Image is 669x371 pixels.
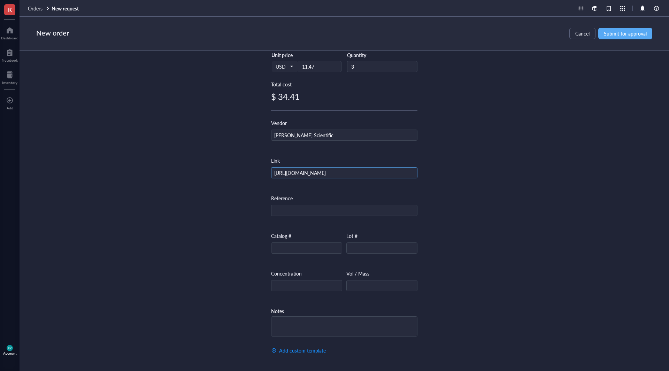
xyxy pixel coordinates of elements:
[271,157,280,164] div: Link
[346,232,357,240] div: Lot #
[271,80,417,88] div: Total cost
[2,69,17,85] a: Inventory
[279,348,326,353] span: Add custom template
[36,28,69,39] div: New order
[347,52,417,58] div: Quantity
[8,5,12,14] span: K
[271,194,293,202] div: Reference
[1,25,18,40] a: Dashboard
[575,31,590,36] span: Cancel
[271,232,291,240] div: Catalog #
[598,28,652,39] button: Submit for approval
[271,307,284,315] div: Notes
[346,270,369,277] div: Vol / Mass
[2,47,18,62] a: Notebook
[604,31,647,36] span: Submit for approval
[2,80,17,85] div: Inventory
[8,346,12,349] span: KV
[271,345,326,356] button: Add custom template
[569,28,595,39] button: Cancel
[2,58,18,62] div: Notebook
[271,91,417,102] div: $ 34.41
[28,5,50,11] a: Orders
[271,119,287,127] div: Vendor
[7,106,13,110] div: Add
[271,270,302,277] div: Concentration
[3,351,17,355] div: Account
[52,5,80,11] a: New request
[28,5,43,12] span: Orders
[1,36,18,40] div: Dashboard
[276,63,293,70] span: USD
[271,52,315,58] div: Unit price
